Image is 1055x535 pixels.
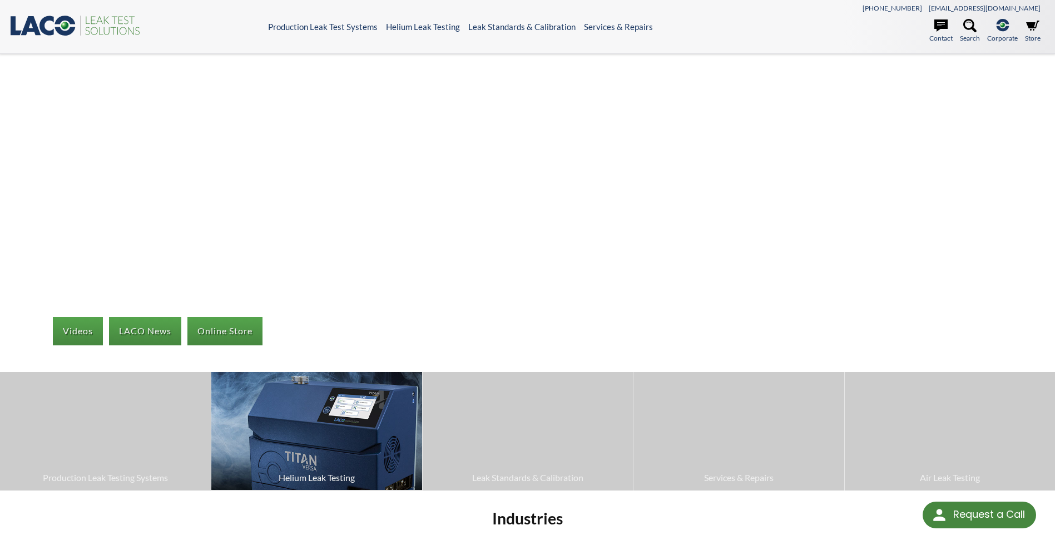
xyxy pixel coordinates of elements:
[960,19,980,43] a: Search
[929,19,953,43] a: Contact
[268,22,378,32] a: Production Leak Test Systems
[929,4,1041,12] a: [EMAIL_ADDRESS][DOMAIN_NAME]
[953,502,1025,527] div: Request a Call
[109,317,181,345] a: LACO News
[863,4,922,12] a: [PHONE_NUMBER]
[423,372,633,490] a: Leak Standards & Calibration
[639,470,838,485] span: Services & Repairs
[923,502,1036,528] div: Request a Call
[930,506,948,524] img: round button
[6,470,205,485] span: Production Leak Testing Systems
[584,22,653,32] a: Services & Repairs
[987,33,1018,43] span: Corporate
[633,372,844,490] a: Services & Repairs
[211,372,422,490] img: TITAN VERSA Leak Detector image
[187,317,262,345] a: Online Store
[850,470,1049,485] span: Air Leak Testing
[468,22,576,32] a: Leak Standards & Calibration
[224,508,830,529] h2: Industries
[428,470,627,485] span: Leak Standards & Calibration
[845,372,1055,490] a: Air Leak Testing
[1025,19,1041,43] a: Store
[53,317,103,345] a: Videos
[211,372,422,490] a: Helium Leak Testing
[386,22,460,32] a: Helium Leak Testing
[217,470,416,485] span: Helium Leak Testing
